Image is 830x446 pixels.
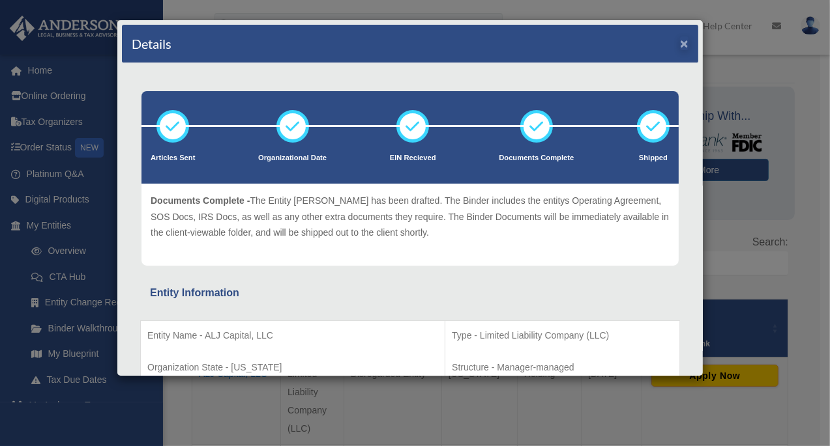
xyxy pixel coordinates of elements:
p: Entity Name - ALJ Capital, LLC [147,328,438,344]
p: Articles Sent [151,152,195,165]
p: Shipped [637,152,670,165]
div: Entity Information [150,284,670,302]
p: Type - Limited Liability Company (LLC) [452,328,673,344]
h4: Details [132,35,171,53]
p: Structure - Manager-managed [452,359,673,376]
button: × [680,36,689,50]
p: Documents Complete [499,152,574,165]
p: Organization State - [US_STATE] [147,359,438,376]
p: Organizational Date [258,152,327,165]
p: The Entity [PERSON_NAME] has been drafted. The Binder includes the entitys Operating Agreement, S... [151,193,670,241]
span: Documents Complete - [151,195,250,206]
p: EIN Recieved [390,152,436,165]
